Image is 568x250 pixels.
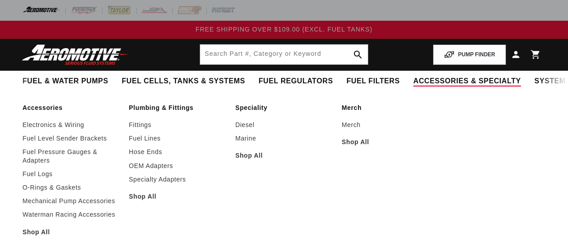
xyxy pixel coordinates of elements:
[22,170,120,178] a: Fuel Logs
[115,71,252,92] summary: Fuel Cells, Tanks & Systems
[22,183,120,191] a: O-Rings & Gaskets
[346,77,400,86] span: Fuel Filters
[22,210,120,218] a: Waterman Racing Accessories
[342,121,439,129] a: Merch
[259,77,333,86] span: Fuel Regulators
[235,121,333,129] a: Diesel
[348,45,368,64] button: search button
[22,121,120,129] a: Electronics & Wiring
[19,44,132,65] img: Aeromotive
[235,134,333,142] a: Marine
[22,197,120,205] a: Mechanical Pump Accessories
[413,77,521,86] span: Accessories & Specialty
[16,71,115,92] summary: Fuel & Water Pumps
[22,148,120,164] a: Fuel Pressure Gauges & Adapters
[407,71,528,92] summary: Accessories & Specialty
[340,71,407,92] summary: Fuel Filters
[22,134,120,142] a: Fuel Level Sender Brackets
[200,45,367,64] input: Search by Part Number, Category or Keyword
[129,175,227,183] a: Specialty Adapters
[342,104,439,112] a: Merch
[22,104,120,112] a: Accessories
[122,77,245,86] span: Fuel Cells, Tanks & Systems
[129,148,227,156] a: Hose Ends
[235,104,333,112] a: Speciality
[433,45,506,65] button: PUMP FINDER
[129,134,227,142] a: Fuel Lines
[22,77,108,86] span: Fuel & Water Pumps
[342,138,439,146] a: Shop All
[235,151,333,159] a: Shop All
[129,162,227,170] a: OEM Adapters
[129,104,227,112] a: Plumbing & Fittings
[252,71,340,92] summary: Fuel Regulators
[22,228,120,236] a: Shop All
[196,26,372,33] span: FREE SHIPPING OVER $109.00 (EXCL. FUEL TANKS)
[129,121,227,129] a: Fittings
[129,192,227,200] a: Shop All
